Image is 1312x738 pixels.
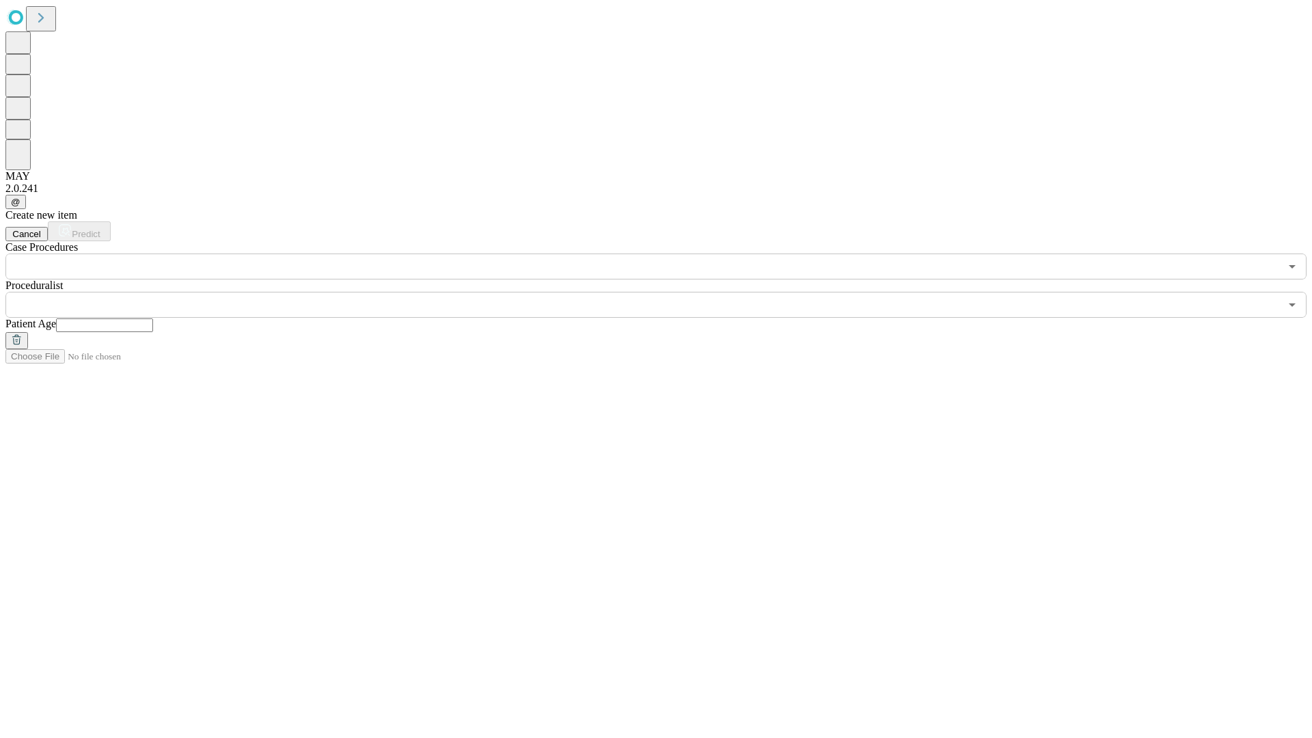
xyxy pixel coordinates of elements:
[12,229,41,239] span: Cancel
[1283,257,1302,276] button: Open
[5,209,77,221] span: Create new item
[11,197,20,207] span: @
[5,227,48,241] button: Cancel
[5,318,56,329] span: Patient Age
[72,229,100,239] span: Predict
[5,241,78,253] span: Scheduled Procedure
[5,182,1307,195] div: 2.0.241
[1283,295,1302,314] button: Open
[48,221,111,241] button: Predict
[5,279,63,291] span: Proceduralist
[5,195,26,209] button: @
[5,170,1307,182] div: MAY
